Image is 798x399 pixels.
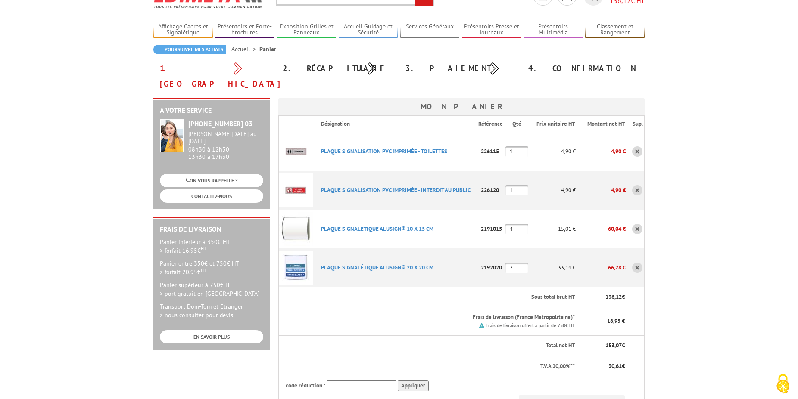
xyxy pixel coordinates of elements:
small: Frais de livraison offert à partir de 750€ HT [486,322,575,328]
p: Frais de livraison (France Metropolitaine)* [321,313,575,322]
a: Exposition Grilles et Panneaux [277,23,336,37]
span: 30,61 [608,362,622,370]
span: 136,12 [605,293,622,300]
div: 2. Récapitulatif [276,61,399,76]
a: PLAQUE SIGNALéTIQUE ALUSIGN® 20 X 20 CM [321,264,433,271]
p: 60,04 € [576,221,626,236]
a: CONTACTEZ-NOUS [160,189,263,203]
a: Services Généraux [400,23,460,37]
p: Montant net HT [583,120,625,128]
p: 15,01 € [529,221,576,236]
p: 226120 [478,182,505,198]
p: € [583,293,625,301]
input: Appliquer [398,380,429,391]
button: Cookies (fenêtre modale) [768,370,798,399]
p: 66,28 € [576,260,626,275]
p: Prix unitaire HT [536,120,575,128]
span: > nous consulter pour devis [160,311,233,319]
p: Référence [478,120,504,128]
a: Classement et Rangement [585,23,645,37]
span: > port gratuit en [GEOGRAPHIC_DATA] [160,290,259,297]
sup: HT [201,245,206,251]
img: PLAQUE SIGNALéTIQUE ALUSIGN® 10 X 15 CM [279,212,313,246]
a: EN SAVOIR PLUS [160,330,263,343]
img: Cookies (fenêtre modale) [772,373,794,395]
h2: Frais de Livraison [160,226,263,233]
div: 3. Paiement [399,61,522,76]
span: > forfait 20.95€ [160,268,206,276]
a: Poursuivre mes achats [153,45,226,54]
a: Présentoirs Multimédia [524,23,583,37]
a: Accueil [231,45,259,53]
p: Panier inférieur à 350€ HT [160,238,263,255]
img: PLAQUE SIGNALISATION PVC IMPRIMéE - TOILETTES [279,134,313,169]
span: 16,95 € [607,317,625,325]
p: € [583,342,625,350]
li: Panier [259,45,276,53]
div: [PERSON_NAME][DATE] au [DATE] [188,130,263,145]
th: Qté [505,116,529,132]
sup: HT [201,267,206,273]
a: Présentoirs Presse et Journaux [462,23,521,37]
a: PLAQUE SIGNALISATION PVC IMPRIMéE - TOILETTES [321,148,447,155]
th: Sup. [626,116,645,132]
p: 33,14 € [529,260,576,275]
a: PLAQUE SIGNALISATION PVC IMPRIMéE - INTERDIT AU PUBLIC [321,186,471,194]
a: Présentoirs et Porte-brochures [215,23,274,37]
p: 4,90 € [576,182,626,198]
img: widget-service.jpg [160,119,184,152]
div: 1. [GEOGRAPHIC_DATA] [153,61,276,92]
a: PLAQUE SIGNALéTIQUE ALUSIGN® 10 X 15 CM [321,225,433,232]
p: Transport Dom-Tom et Etranger [160,302,263,319]
th: Désignation [314,116,479,132]
img: picto.png [479,323,484,328]
p: Panier entre 350€ et 750€ HT [160,259,263,276]
p: T.V.A 20,00%** [286,362,575,371]
p: 226115 [478,144,505,159]
p: 4,90 € [576,144,626,159]
a: Accueil Guidage et Sécurité [339,23,398,37]
p: 2192020 [478,260,505,275]
h2: A votre service [160,107,263,114]
span: 153,07 [605,342,622,349]
span: code réduction : [286,382,325,389]
span: > forfait 16.95€ [160,247,206,254]
img: PLAQUE SIGNALéTIQUE ALUSIGN® 20 X 20 CM [279,251,313,285]
div: 08h30 à 12h30 13h30 à 17h30 [188,130,263,160]
th: Sous total brut HT [314,287,576,307]
h3: Mon panier [278,98,645,115]
p: 2191015 [478,221,505,236]
div: 4. Confirmation [522,61,645,76]
p: Total net HT [286,342,575,350]
p: € [583,362,625,371]
a: ON VOUS RAPPELLE ? [160,174,263,187]
p: 4,90 € [529,144,576,159]
a: Affichage Cadres et Signalétique [153,23,213,37]
p: Panier supérieur à 750€ HT [160,281,263,298]
p: 4,90 € [529,182,576,198]
img: PLAQUE SIGNALISATION PVC IMPRIMéE - INTERDIT AU PUBLIC [279,173,313,207]
strong: [PHONE_NUMBER] 03 [188,119,252,128]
